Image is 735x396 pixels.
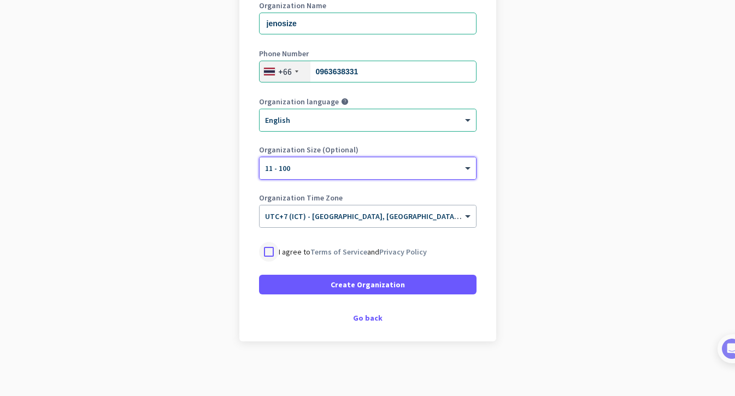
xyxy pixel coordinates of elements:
[278,66,292,77] div: +66
[259,314,477,322] div: Go back
[279,246,427,257] p: I agree to and
[259,2,477,9] label: Organization Name
[259,146,477,153] label: Organization Size (Optional)
[341,98,349,105] i: help
[259,194,477,202] label: Organization Time Zone
[259,13,477,34] input: What is the name of your organization?
[379,247,427,257] a: Privacy Policy
[310,247,367,257] a: Terms of Service
[259,275,477,294] button: Create Organization
[331,279,405,290] span: Create Organization
[259,61,477,82] input: 2 123 4567
[259,98,339,105] label: Organization language
[259,50,477,57] label: Phone Number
